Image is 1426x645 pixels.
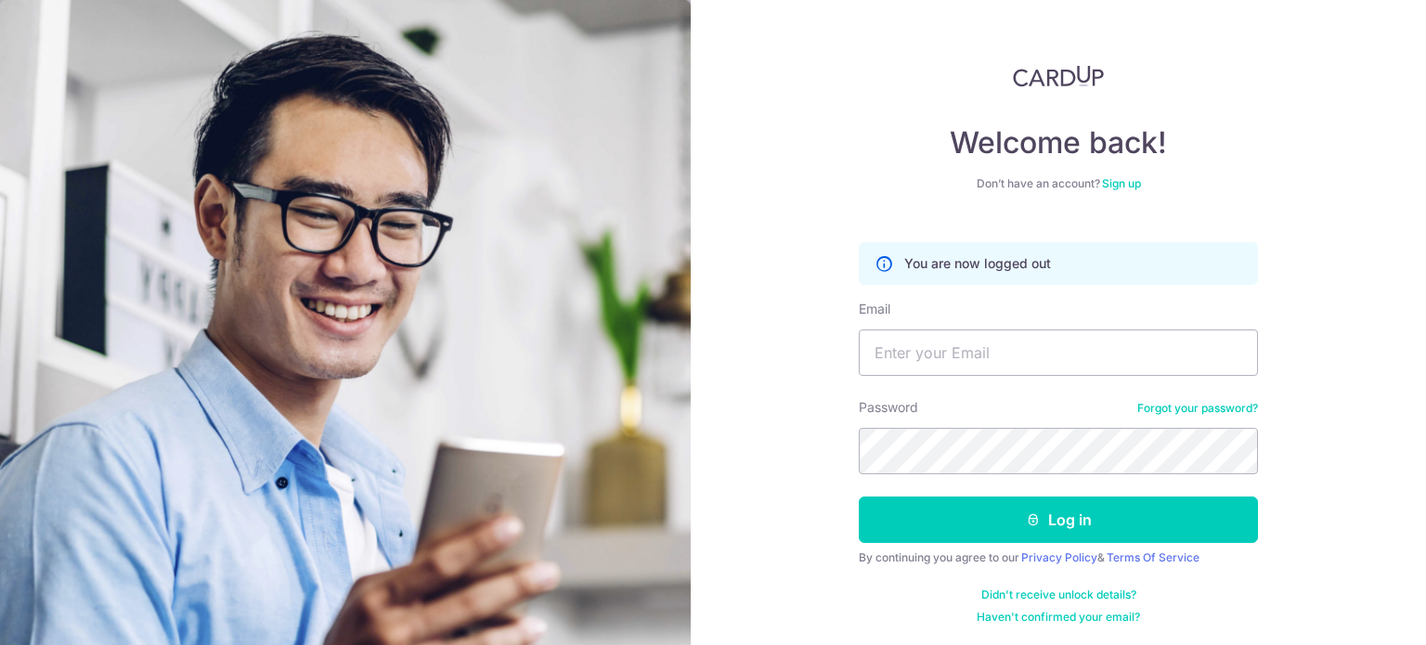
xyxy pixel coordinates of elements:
h4: Welcome back! [859,124,1258,161]
div: Don’t have an account? [859,176,1258,191]
div: By continuing you agree to our & [859,550,1258,565]
a: Sign up [1102,176,1141,190]
a: Haven't confirmed your email? [977,610,1140,625]
p: You are now logged out [904,254,1051,273]
label: Password [859,398,918,417]
input: Enter your Email [859,329,1258,376]
a: Forgot your password? [1137,401,1258,416]
a: Privacy Policy [1021,550,1097,564]
img: CardUp Logo [1013,65,1104,87]
button: Log in [859,497,1258,543]
a: Terms Of Service [1107,550,1199,564]
a: Didn't receive unlock details? [981,587,1136,602]
label: Email [859,300,890,318]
